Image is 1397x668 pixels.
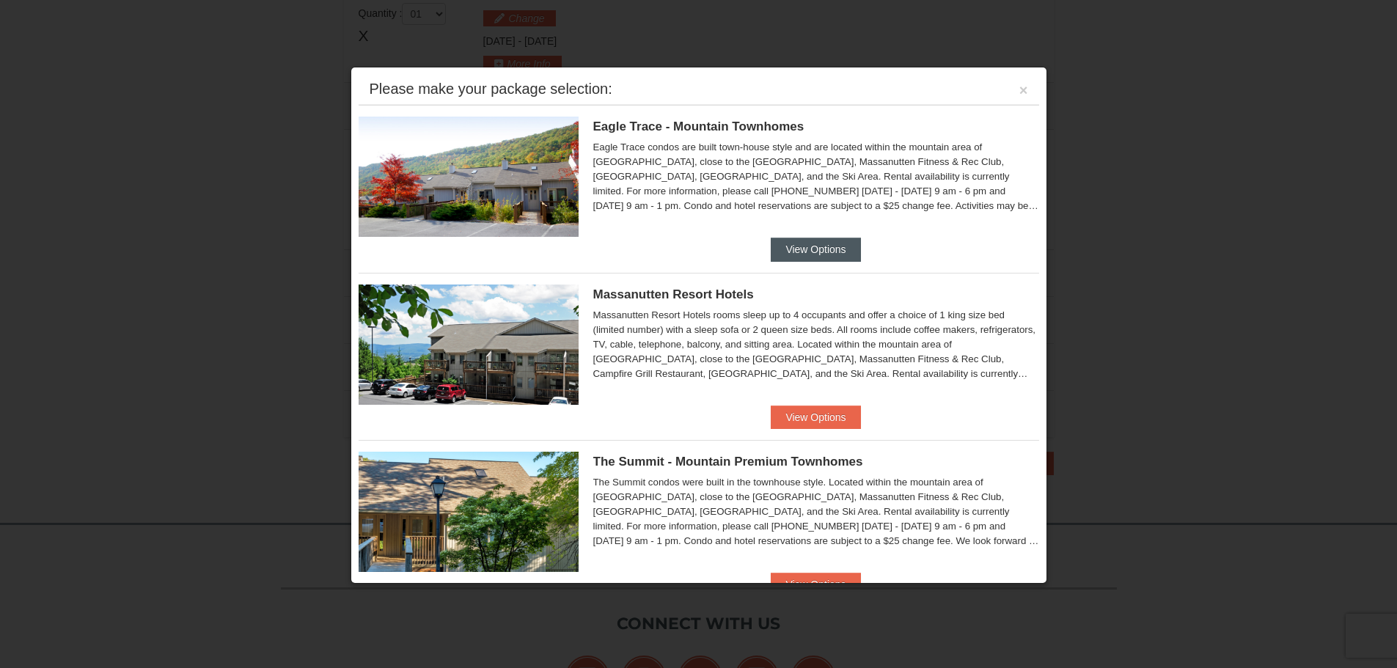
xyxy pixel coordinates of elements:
div: Eagle Trace condos are built town-house style and are located within the mountain area of [GEOGRA... [593,140,1039,213]
button: View Options [771,573,860,596]
span: The Summit - Mountain Premium Townhomes [593,455,863,469]
button: × [1019,83,1028,98]
div: The Summit condos were built in the townhouse style. Located within the mountain area of [GEOGRAP... [593,475,1039,548]
button: View Options [771,405,860,429]
img: 19218983-1-9b289e55.jpg [359,117,579,237]
span: Eagle Trace - Mountain Townhomes [593,120,804,133]
div: Please make your package selection: [370,81,612,96]
button: View Options [771,238,860,261]
img: 19219026-1-e3b4ac8e.jpg [359,285,579,405]
span: Massanutten Resort Hotels [593,287,754,301]
img: 19219034-1-0eee7e00.jpg [359,452,579,572]
div: Massanutten Resort Hotels rooms sleep up to 4 occupants and offer a choice of 1 king size bed (li... [593,308,1039,381]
